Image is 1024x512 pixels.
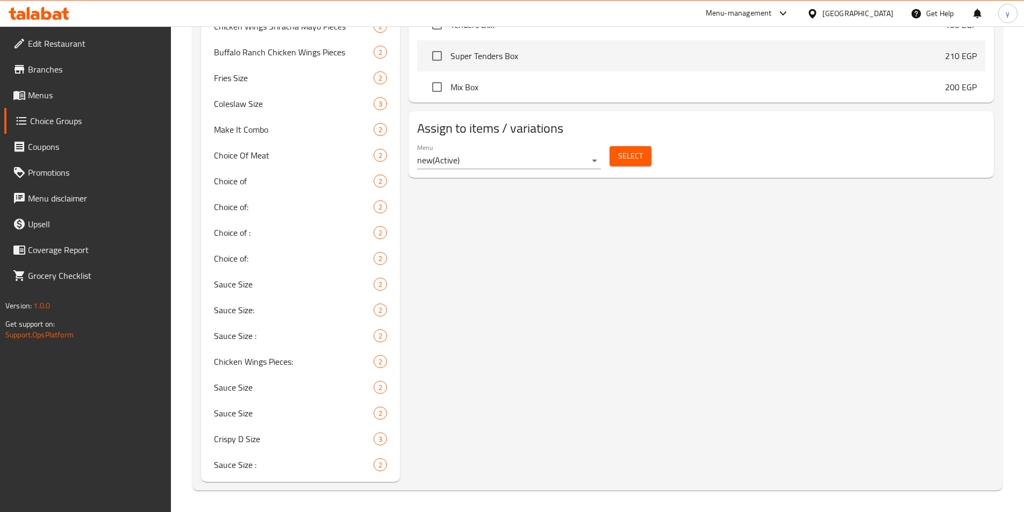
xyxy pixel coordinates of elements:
div: Choice Of Meat2 [201,142,400,168]
div: Choices [374,46,387,59]
a: Promotions [4,160,171,185]
span: Sauce Size: [214,304,374,316]
span: 2 [374,279,386,290]
p: 200 EGP [945,81,977,93]
div: Choice of2 [201,168,400,194]
span: Make It Combo [214,123,374,136]
a: Menu disclaimer [4,185,171,211]
a: Edit Restaurant [4,31,171,56]
span: Chicken Wings Sriracha Mayo Pieces [214,20,374,33]
span: Choice of [214,175,374,188]
span: Choice of: [214,252,374,265]
div: Choices [374,200,387,213]
div: Choices [374,458,387,471]
span: y [1006,8,1009,19]
div: Chicken Wings Pieces:2 [201,349,400,374]
div: Buffalo Ranch Chicken Wings Pieces2 [201,39,400,65]
span: 2 [374,150,386,161]
span: Fries Size [214,71,374,84]
div: Crispy D Size3 [201,426,400,452]
div: Choice of :2 [201,220,400,246]
span: Super Tenders Box [450,49,945,62]
div: Sauce Size :2 [201,452,400,478]
button: Select [610,146,651,166]
span: 2 [374,383,386,393]
span: 2 [374,47,386,57]
p: 210 EGP [945,49,977,62]
span: Mix Box [450,81,945,93]
span: Sauce Size : [214,458,374,471]
a: Coverage Report [4,237,171,263]
span: Choice Groups [30,114,162,127]
span: 3 [374,434,386,444]
span: Grocery Checklist [28,269,162,282]
div: Sauce Size2 [201,271,400,297]
div: Make It Combo2 [201,117,400,142]
span: 3 [374,99,386,109]
span: Coverage Report [28,243,162,256]
div: Choices [374,123,387,136]
span: Coupons [28,140,162,153]
span: Upsell [28,218,162,230]
div: Choices [374,71,387,84]
div: Choices [374,278,387,291]
span: 2 [374,202,386,212]
span: 2 [374,460,386,470]
span: Sauce Size [214,381,374,394]
span: Select choice [426,76,448,98]
a: Coupons [4,134,171,160]
div: Choices [374,97,387,110]
div: Coleslaw Size3 [201,91,400,117]
div: Choices [374,432,387,445]
div: new(Active) [417,152,601,169]
div: Choices [374,355,387,368]
span: 2 [374,73,386,83]
div: Sauce Size2 [201,374,400,400]
a: Choice Groups [4,108,171,134]
span: 2 [374,305,386,315]
div: Choices [374,304,387,316]
span: Coleslaw Size [214,97,374,110]
span: Chicken Wings Pieces: [214,355,374,368]
div: Choice of:2 [201,246,400,271]
div: Sauce Size2 [201,400,400,426]
span: Sauce Size : [214,329,374,342]
span: Crispy D Size [214,432,374,445]
div: Sauce Size:2 [201,297,400,323]
div: Choices [374,226,387,239]
div: Choices [374,252,387,265]
a: Branches [4,56,171,82]
a: Menus [4,82,171,108]
span: Promotions [28,166,162,179]
span: Choice of : [214,226,374,239]
span: 1.0.0 [33,299,50,313]
div: Menu-management [706,7,772,20]
p: 135 EGP [945,18,977,31]
span: Choice of: [214,200,374,213]
span: Choice Of Meat [214,149,374,162]
span: 2 [374,254,386,264]
span: 2 [374,176,386,186]
span: Branches [28,63,162,76]
h2: Assign to items / variations [417,120,985,137]
span: Version: [5,299,32,313]
span: Menus [28,89,162,102]
span: Select choice [426,45,448,67]
a: Upsell [4,211,171,237]
div: [GEOGRAPHIC_DATA] [822,8,893,19]
a: Support.OpsPlatform [5,328,74,342]
span: 2 [374,408,386,419]
span: Sauce Size [214,407,374,420]
span: 2 [374,357,386,367]
span: Buffalo Ranch Chicken Wings Pieces [214,46,374,59]
div: Sauce Size :2 [201,323,400,349]
span: Sauce Size [214,278,374,291]
span: 2 [374,331,386,341]
label: Menu [417,144,433,150]
span: Tenders Box [450,18,945,31]
span: Select [618,149,643,163]
span: 2 [374,125,386,135]
div: Fries Size2 [201,65,400,91]
span: Edit Restaurant [28,37,162,50]
div: Choice of:2 [201,194,400,220]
